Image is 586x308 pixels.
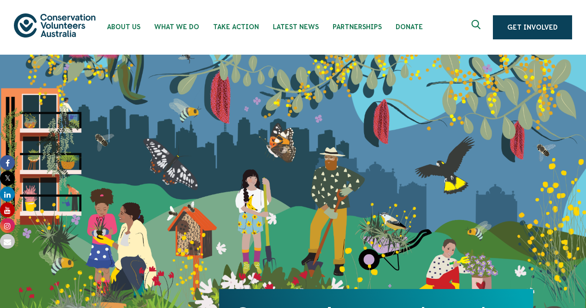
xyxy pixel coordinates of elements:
[333,23,382,31] span: Partnerships
[396,23,423,31] span: Donate
[466,16,488,38] button: Expand search box Close search box
[472,20,483,35] span: Expand search box
[213,23,259,31] span: Take Action
[154,23,199,31] span: What We Do
[14,13,95,37] img: logo.svg
[107,23,140,31] span: About Us
[493,15,572,39] a: Get Involved
[273,23,319,31] span: Latest News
